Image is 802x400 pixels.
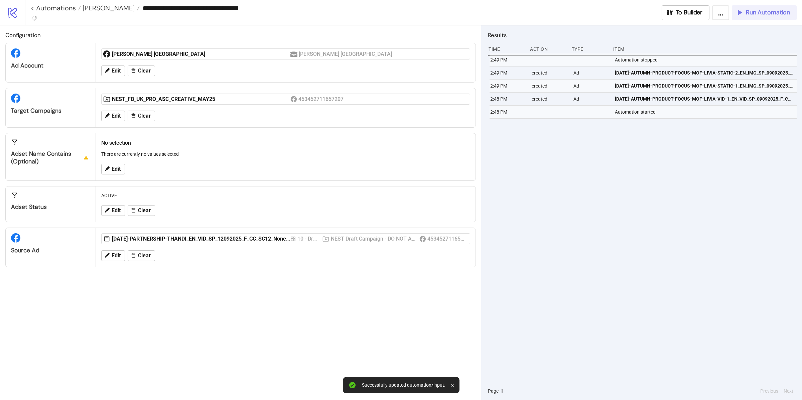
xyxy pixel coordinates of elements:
[112,113,121,119] span: Edit
[676,9,703,16] span: To Builder
[138,113,151,119] span: Clear
[81,4,135,12] span: [PERSON_NAME]
[427,235,466,243] div: 453452711657207
[573,66,610,79] div: Ad
[490,66,526,79] div: 2:49 PM
[746,9,790,16] span: Run Automation
[573,93,610,105] div: Ad
[490,80,526,92] div: 2:49 PM
[112,96,290,103] div: NEST_FB_UK_PRO_ASC_CREATIVE_MAY25
[5,31,476,39] h2: Configuration
[615,66,794,79] a: [DATE]-AUTUMN-PRODUCT-FOCUS-MOF-LIVIA-STATIC-2_EN_IMG_SP_09092025_F_CC_SC9_USP4_SEASONAL
[128,250,155,261] button: Clear
[614,53,798,66] div: Automation stopped
[99,189,473,202] div: ACTIVE
[614,106,798,118] div: Automation started
[298,95,345,103] div: 453452711657207
[615,93,794,105] a: [DATE]-AUTUMN-PRODUCT-FOCUS-MOF-LIVIA-VID-1_EN_VID_SP_09092025_F_CC_SC9_USP4_SEASONAL
[529,43,566,55] div: Action
[299,50,393,58] div: [PERSON_NAME] [GEOGRAPHIC_DATA]
[615,80,794,92] a: [DATE]-AUTUMN-PRODUCT-FOCUS-MOF-LIVIA-STATIC-1_EN_IMG_SP_09092025_F_CC_SC9_USP4_SEASONAL
[101,205,125,216] button: Edit
[490,106,526,118] div: 2:48 PM
[573,80,610,92] div: Ad
[11,247,90,254] div: Source Ad
[490,93,526,105] div: 2:48 PM
[11,150,90,165] div: Adset Name contains (optional)
[362,382,445,388] div: Successfully updated automation/input.
[613,43,797,55] div: Item
[712,5,729,20] button: ...
[31,5,81,11] a: < Automations
[662,5,710,20] button: To Builder
[138,68,151,74] span: Clear
[297,235,319,243] div: 10 - Drafts
[488,387,499,395] span: Page
[331,235,417,243] div: NEST Draft Campaign - DO NOT ACTIVATE
[101,150,470,158] p: There are currently no values selected
[758,387,780,395] button: Previous
[101,164,125,174] button: Edit
[101,250,125,261] button: Edit
[488,43,525,55] div: Time
[112,50,290,58] div: [PERSON_NAME] [GEOGRAPHIC_DATA]
[101,65,125,76] button: Edit
[138,208,151,214] span: Clear
[112,235,290,243] div: [DATE]-PARTNERSHIP-THANDI_EN_VID_SP_12092025_F_CC_SC12_None_PARTNERSHIP
[112,253,121,259] span: Edit
[615,95,794,103] span: [DATE]-AUTUMN-PRODUCT-FOCUS-MOF-LIVIA-VID-1_EN_VID_SP_09092025_F_CC_SC9_USP4_SEASONAL
[112,166,121,172] span: Edit
[138,253,151,259] span: Clear
[571,43,608,55] div: Type
[128,65,155,76] button: Clear
[732,5,797,20] button: Run Automation
[11,107,90,115] div: Target Campaigns
[615,82,794,90] span: [DATE]-AUTUMN-PRODUCT-FOCUS-MOF-LIVIA-STATIC-1_EN_IMG_SP_09092025_F_CC_SC9_USP4_SEASONAL
[11,203,90,211] div: Adset Status
[128,111,155,121] button: Clear
[101,139,470,147] h2: No selection
[782,387,795,395] button: Next
[499,387,505,395] button: 1
[128,205,155,216] button: Clear
[101,111,125,121] button: Edit
[11,62,90,70] div: Ad Account
[488,31,797,39] h2: Results
[531,66,568,79] div: created
[531,80,568,92] div: created
[112,208,121,214] span: Edit
[81,5,140,11] a: [PERSON_NAME]
[531,93,568,105] div: created
[615,69,794,77] span: [DATE]-AUTUMN-PRODUCT-FOCUS-MOF-LIVIA-STATIC-2_EN_IMG_SP_09092025_F_CC_SC9_USP4_SEASONAL
[112,68,121,74] span: Edit
[490,53,526,66] div: 2:49 PM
